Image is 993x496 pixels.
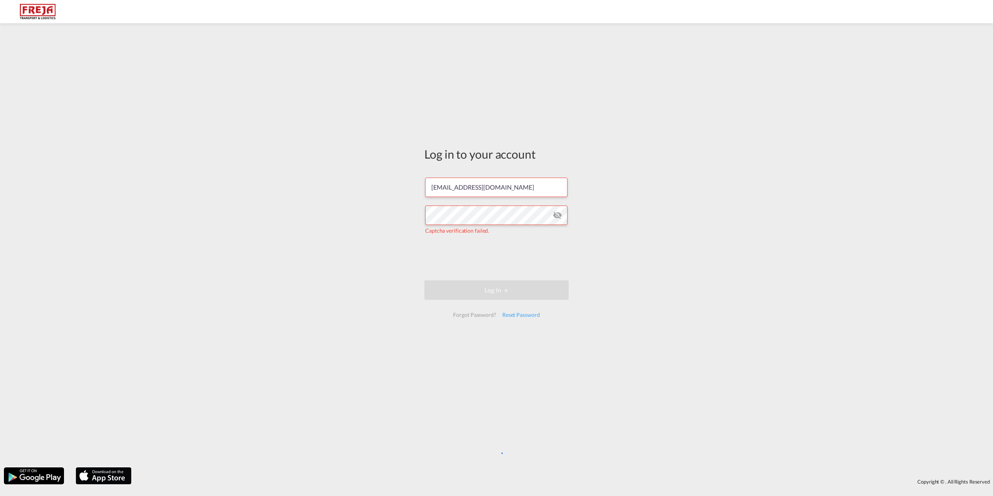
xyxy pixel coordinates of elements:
[425,227,489,234] span: Captcha verification failed.
[424,146,569,162] div: Log in to your account
[425,178,567,197] input: Enter email/phone number
[12,3,64,21] img: 586607c025bf11f083711d99603023e7.png
[424,280,569,300] button: LOGIN
[75,467,132,485] img: apple.png
[450,308,499,322] div: Forgot Password?
[438,242,555,273] iframe: reCAPTCHA
[135,475,993,488] div: Copyright © . All Rights Reserved
[499,308,543,322] div: Reset Password
[553,211,562,220] md-icon: icon-eye-off
[3,467,65,485] img: google.png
